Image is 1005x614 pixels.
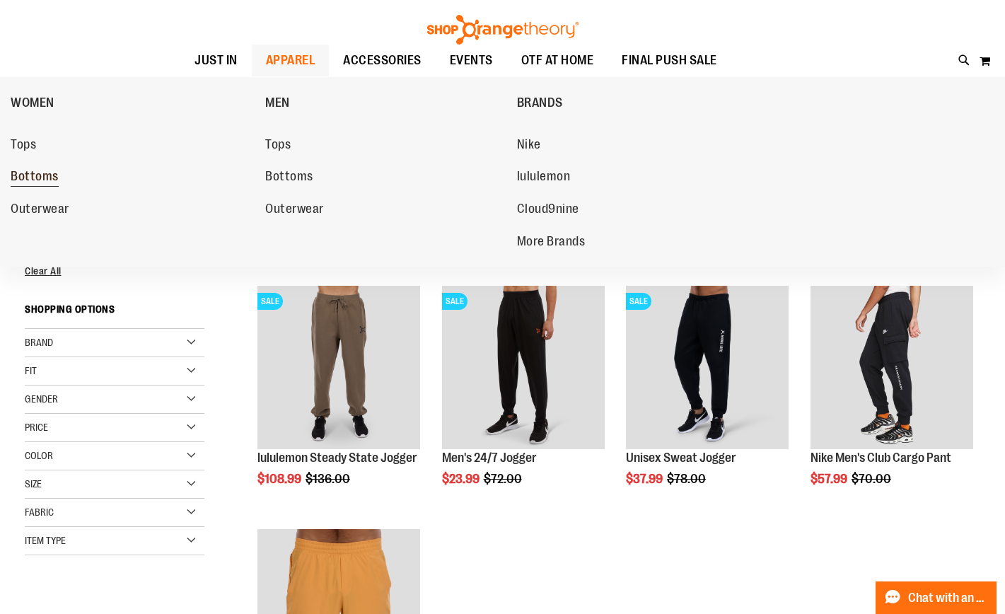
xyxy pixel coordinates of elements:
span: EVENTS [450,45,493,76]
span: OTF AT HOME [521,45,594,76]
a: Nike Men's Club Cargo Pant [811,451,951,465]
span: Cloud9nine [517,202,579,219]
span: Outerwear [11,202,69,219]
span: Outerwear [265,202,324,219]
button: Chat with an Expert [876,581,997,614]
span: Size [25,478,42,490]
span: BRANDS [517,95,563,113]
span: MEN [265,95,290,113]
span: $78.00 [667,472,708,486]
span: JUST IN [194,45,238,76]
span: Clear All [25,265,62,277]
span: Color [25,450,53,461]
a: lululemon Steady State JoggerSALE [257,286,420,451]
span: lululemon [517,169,571,187]
span: Gender [25,393,58,405]
span: Bottoms [265,169,313,187]
div: product [803,279,980,522]
div: product [250,279,427,522]
span: Bottoms [11,169,59,187]
span: APPAREL [266,45,315,76]
span: $108.99 [257,472,303,486]
strong: Shopping Options [25,297,204,329]
img: Product image for Nike Mens Club Cargo Pant [811,286,973,448]
div: product [435,279,612,522]
a: Product image for 24/7 JoggerSALE [442,286,605,451]
span: Brand [25,337,53,348]
a: Product image for Unisex Sweat JoggerSALE [626,286,789,451]
a: Product image for Nike Mens Club Cargo Pant [811,286,973,451]
span: Nike [517,137,541,155]
span: Chat with an Expert [908,591,988,605]
span: $23.99 [442,472,482,486]
span: More Brands [517,234,586,252]
img: Product image for 24/7 Jogger [442,286,605,448]
a: Men's 24/7 Jogger [442,451,537,465]
a: Clear All [25,266,204,276]
span: Price [25,422,48,433]
span: SALE [257,293,283,310]
span: Fabric [25,506,54,518]
a: Unisex Sweat Jogger [626,451,736,465]
span: $70.00 [852,472,893,486]
span: Tops [11,137,36,155]
span: WOMEN [11,95,54,113]
span: $57.99 [811,472,849,486]
span: Item Type [25,535,66,546]
img: Shop Orangetheory [425,15,581,45]
span: $136.00 [306,472,352,486]
span: Fit [25,365,37,376]
a: lululemon Steady State Jogger [257,451,417,465]
span: ACCESSORIES [343,45,422,76]
span: SALE [442,293,467,310]
img: lululemon Steady State Jogger [257,286,420,448]
span: $72.00 [484,472,524,486]
span: $37.99 [626,472,665,486]
span: SALE [626,293,651,310]
span: Tops [265,137,291,155]
div: product [619,279,796,522]
span: FINAL PUSH SALE [622,45,717,76]
img: Product image for Unisex Sweat Jogger [626,286,789,448]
